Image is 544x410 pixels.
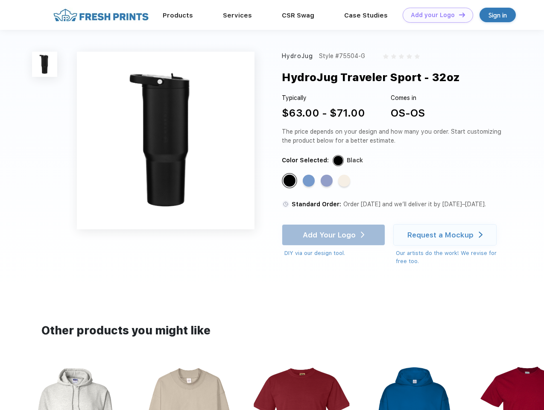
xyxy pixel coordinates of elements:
a: Products [163,12,193,19]
span: Standard Order: [292,201,341,208]
div: Request a Mockup [407,231,474,239]
div: Our artists do the work! We revise for free too. [396,249,505,266]
img: gray_star.svg [415,54,420,59]
img: func=resize&h=100 [32,52,57,77]
div: Color Selected: [282,156,329,165]
div: DIY via our design tool. [284,249,385,258]
div: OS-OS [391,105,425,121]
div: Light Blue [303,175,315,187]
span: Order [DATE] and we’ll deliver it by [DATE]–[DATE]. [343,201,486,208]
div: Style #75504-G [319,52,365,61]
div: Cream [338,175,350,187]
div: HydroJug Traveler Sport - 32oz [282,69,460,85]
img: gray_star.svg [383,54,388,59]
div: Comes in [391,94,425,102]
div: $63.00 - $71.00 [282,105,365,121]
img: DT [459,12,465,17]
img: gray_star.svg [407,54,412,59]
img: func=resize&h=640 [77,52,254,229]
div: Other products you might like [41,322,502,339]
div: Peri [321,175,333,187]
div: HydroJug [282,52,313,61]
img: white arrow [479,231,483,238]
img: fo%20logo%202.webp [51,8,151,23]
div: Sign in [488,10,507,20]
div: Black [347,156,363,165]
div: The price depends on your design and how many you order. Start customizing the product below for ... [282,127,505,145]
img: standard order [282,200,290,208]
div: Typically [282,94,365,102]
div: Add your Logo [411,12,455,19]
img: gray_star.svg [399,54,404,59]
a: Sign in [480,8,516,22]
div: Black [284,175,295,187]
img: gray_star.svg [391,54,396,59]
